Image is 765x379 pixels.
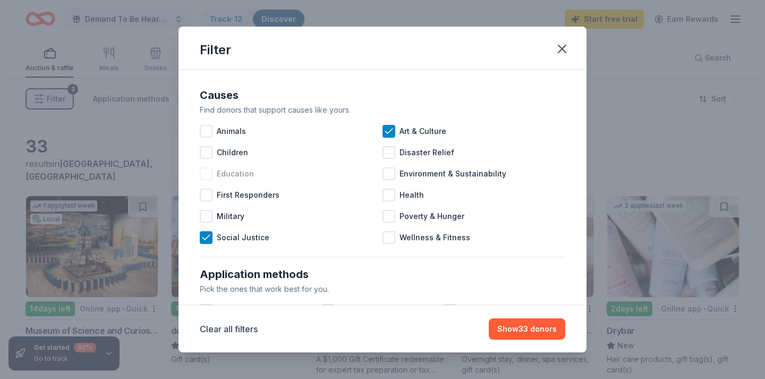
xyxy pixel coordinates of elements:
div: Causes [200,87,565,104]
div: Find donors that support causes like yours. [200,104,565,116]
button: Clear all filters [200,323,258,335]
div: Application methods [200,266,565,283]
span: Social Justice [217,231,269,244]
span: Education [217,167,254,180]
div: Pick the ones that work best for you. [200,283,565,296]
div: Filter [200,41,231,58]
span: Disaster Relief [399,146,454,159]
span: First Responders [217,189,279,201]
span: Environment & Sustainability [399,167,506,180]
span: Military [217,210,244,223]
span: Animals [217,125,246,138]
span: Wellness & Fitness [399,231,470,244]
span: Health [399,189,424,201]
span: Email [461,304,480,317]
span: Children [217,146,248,159]
span: In app [217,304,240,317]
span: Art & Culture [399,125,446,138]
span: Website [338,304,369,317]
span: Poverty & Hunger [399,210,464,223]
button: Show33 donors [489,318,565,340]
